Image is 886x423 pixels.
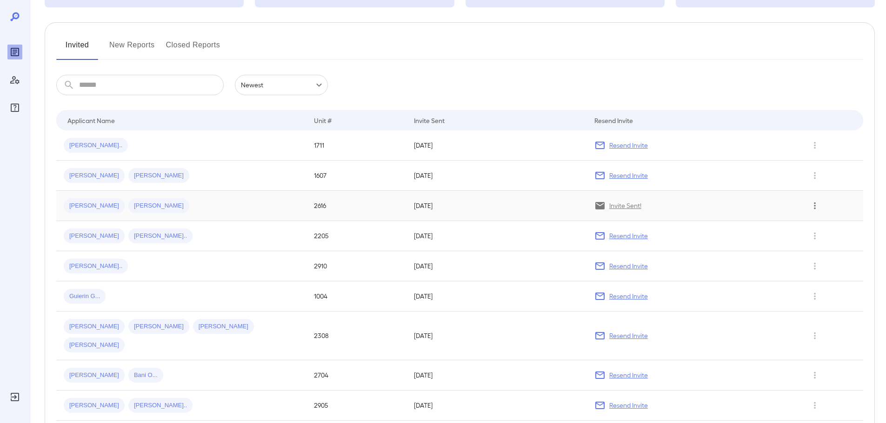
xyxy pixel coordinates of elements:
[64,401,125,410] span: [PERSON_NAME]
[67,115,115,126] div: Applicant Name
[64,371,125,380] span: [PERSON_NAME]
[609,292,648,301] p: Resend Invite
[609,231,648,241] p: Resend Invite
[64,322,125,331] span: [PERSON_NAME]
[7,100,22,115] div: FAQ
[306,312,406,360] td: 2308
[807,368,822,383] button: Row Actions
[306,281,406,312] td: 1004
[406,281,586,312] td: [DATE]
[406,191,586,221] td: [DATE]
[609,171,648,180] p: Resend Invite
[609,401,648,410] p: Resend Invite
[807,398,822,413] button: Row Actions
[128,202,189,210] span: [PERSON_NAME]
[594,115,633,126] div: Resend Invite
[609,201,641,210] p: Invite Sent!
[7,45,22,59] div: Reports
[807,228,822,243] button: Row Actions
[306,221,406,251] td: 2205
[414,115,445,126] div: Invite Sent
[609,331,648,340] p: Resend Invite
[306,390,406,421] td: 2905
[166,38,220,60] button: Closed Reports
[406,390,586,421] td: [DATE]
[609,371,648,380] p: Resend Invite
[64,202,125,210] span: [PERSON_NAME]
[64,171,125,180] span: [PERSON_NAME]
[235,75,328,95] div: Newest
[109,38,155,60] button: New Reports
[807,168,822,183] button: Row Actions
[64,262,128,271] span: [PERSON_NAME]..
[406,161,586,191] td: [DATE]
[807,289,822,304] button: Row Actions
[406,130,586,161] td: [DATE]
[807,259,822,273] button: Row Actions
[306,161,406,191] td: 1607
[609,141,648,150] p: Resend Invite
[64,141,128,150] span: [PERSON_NAME]..
[406,312,586,360] td: [DATE]
[406,251,586,281] td: [DATE]
[609,261,648,271] p: Resend Invite
[56,38,98,60] button: Invited
[807,328,822,343] button: Row Actions
[128,322,189,331] span: [PERSON_NAME]
[64,341,125,350] span: [PERSON_NAME]
[807,138,822,153] button: Row Actions
[128,401,193,410] span: [PERSON_NAME]..
[406,221,586,251] td: [DATE]
[807,198,822,213] button: Row Actions
[128,232,193,241] span: [PERSON_NAME]..
[64,292,106,301] span: Guierin G...
[7,390,22,404] div: Log Out
[306,360,406,390] td: 2704
[306,251,406,281] td: 2910
[306,191,406,221] td: 2616
[128,371,163,380] span: Bani O...
[314,115,332,126] div: Unit #
[7,72,22,87] div: Manage Users
[406,360,586,390] td: [DATE]
[193,322,254,331] span: [PERSON_NAME]
[64,232,125,241] span: [PERSON_NAME]
[306,130,406,161] td: 1711
[128,171,189,180] span: [PERSON_NAME]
